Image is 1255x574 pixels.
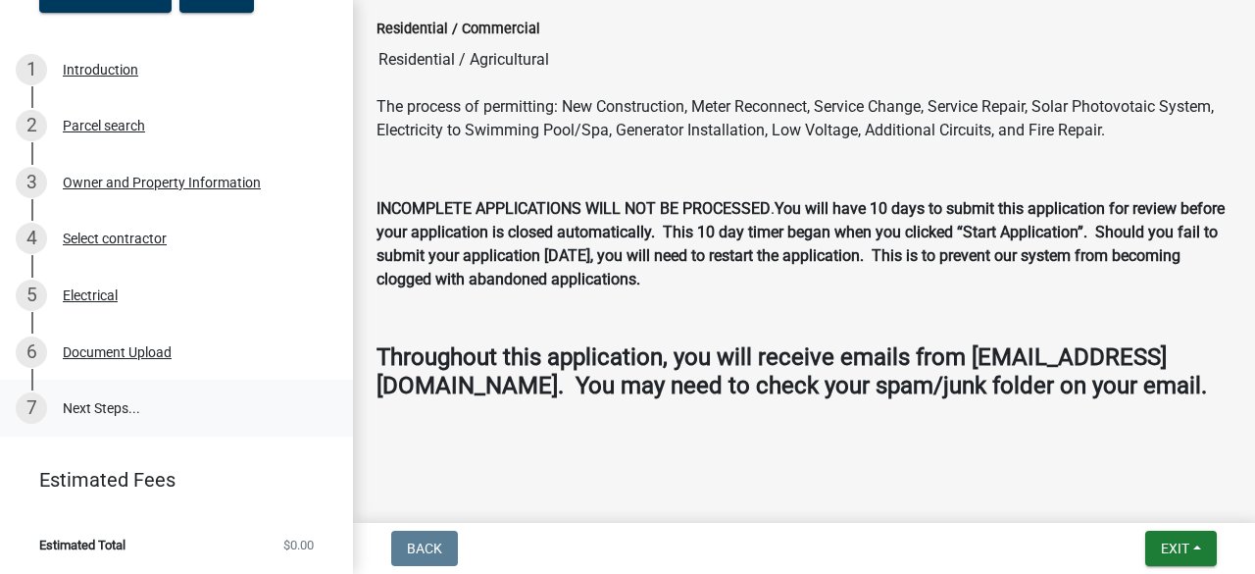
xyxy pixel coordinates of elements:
strong: You will have 10 days to submit this application for review before your application is closed aut... [376,199,1225,288]
div: 3 [16,167,47,198]
div: 6 [16,337,47,368]
span: $0.00 [283,539,314,551]
div: 7 [16,392,47,424]
div: Owner and Property Information [63,176,261,189]
div: Introduction [63,63,138,77]
strong: Throughout this application, you will receive emails from [EMAIL_ADDRESS][DOMAIN_NAME]. You may n... [376,343,1207,399]
div: 5 [16,280,47,311]
div: 2 [16,110,47,141]
div: Select contractor [63,232,167,245]
a: Estimated Fees [16,460,322,499]
div: Document Upload [63,345,172,359]
div: 4 [16,223,47,254]
span: Back [407,541,442,556]
p: . [376,197,1231,291]
span: Estimated Total [39,539,125,551]
button: Exit [1145,531,1217,566]
p: The process of permitting: New Construction, Meter Reconnect, Service Change, Service Repair, Sol... [376,95,1231,142]
div: Parcel search [63,119,145,132]
label: Residential / Commercial [376,23,540,36]
strong: INCOMPLETE APPLICATIONS WILL NOT BE PROCESSED [376,199,771,218]
span: Exit [1161,541,1189,556]
div: Electrical [63,288,118,302]
button: Back [391,531,458,566]
div: 1 [16,54,47,85]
